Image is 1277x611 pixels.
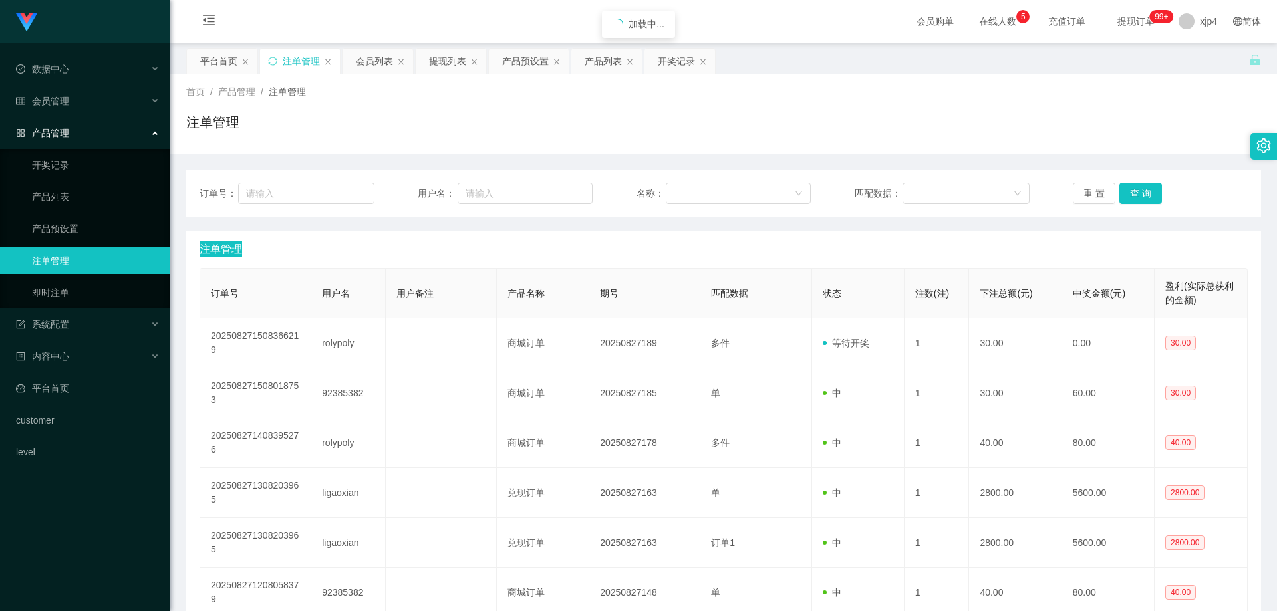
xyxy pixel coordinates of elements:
[211,288,239,299] span: 订单号
[1014,189,1022,199] i: 图标: down
[1119,183,1162,204] button: 查 询
[980,288,1032,299] span: 下注总额(元)
[32,183,160,210] a: 产品列表
[238,183,374,204] input: 请输入
[186,112,239,132] h1: 注单管理
[969,468,1062,518] td: 2800.00
[396,288,434,299] span: 用户备注
[1165,585,1196,600] span: 40.00
[32,247,160,274] a: 注单管理
[1165,435,1196,450] span: 40.00
[186,1,231,43] i: 图标: menu-fold
[16,96,69,106] span: 会员管理
[269,86,306,97] span: 注单管理
[1062,418,1155,468] td: 80.00
[497,518,589,568] td: 兑现订单
[470,58,478,66] i: 图标: close
[1073,183,1115,204] button: 重 置
[1042,17,1092,26] span: 充值订单
[283,49,320,74] div: 注单管理
[658,49,695,74] div: 开奖记录
[497,318,589,368] td: 商城订单
[311,518,385,568] td: ligaoxian
[1073,288,1125,299] span: 中奖金额(元)
[32,152,160,178] a: 开奖记录
[16,64,69,74] span: 数据中心
[711,487,720,498] span: 单
[16,319,69,330] span: 系统配置
[324,58,332,66] i: 图标: close
[711,338,730,348] span: 多件
[629,19,664,29] span: 加载中...
[1062,368,1155,418] td: 60.00
[969,318,1062,368] td: 30.00
[905,518,970,568] td: 1
[915,288,949,299] span: 注数(注)
[1165,281,1234,305] span: 盈利(实际总获利的金额)
[711,537,735,548] span: 订单1
[969,518,1062,568] td: 2800.00
[905,318,970,368] td: 1
[699,58,707,66] i: 图标: close
[16,96,25,106] i: 图标: table
[261,86,263,97] span: /
[502,49,549,74] div: 产品预设置
[241,58,249,66] i: 图标: close
[1062,518,1155,568] td: 5600.00
[507,288,545,299] span: 产品名称
[823,338,869,348] span: 等待开奖
[1165,485,1205,500] span: 2800.00
[823,437,841,448] span: 中
[16,439,160,465] a: level
[1062,318,1155,368] td: 0.00
[16,375,160,402] a: 图标: dashboard平台首页
[322,288,350,299] span: 用户名
[795,189,803,199] i: 图标: down
[16,128,25,138] i: 图标: appstore-o
[200,241,242,257] span: 注单管理
[458,183,593,204] input: 请输入
[589,318,700,368] td: 20250827189
[823,537,841,548] span: 中
[1165,535,1205,550] span: 2800.00
[311,468,385,518] td: ligaoxian
[200,368,311,418] td: 202508271508018753
[969,418,1062,468] td: 40.00
[200,468,311,518] td: 202508271308203965
[1111,17,1161,26] span: 提现订单
[589,468,700,518] td: 20250827163
[585,49,622,74] div: 产品列表
[589,518,700,568] td: 20250827163
[32,215,160,242] a: 产品预设置
[16,13,37,32] img: logo.9652507e.png
[311,368,385,418] td: 92385382
[16,320,25,329] i: 图标: form
[589,368,700,418] td: 20250827185
[497,418,589,468] td: 商城订单
[200,518,311,568] td: 202508271308203965
[1165,336,1196,350] span: 30.00
[311,418,385,468] td: rolypoly
[711,587,720,598] span: 单
[186,86,205,97] span: 首页
[497,468,589,518] td: 兑现订单
[905,368,970,418] td: 1
[855,187,903,201] span: 匹配数据：
[497,368,589,418] td: 商城订单
[823,388,841,398] span: 中
[823,487,841,498] span: 中
[16,351,69,362] span: 内容中心
[1249,54,1261,66] i: 图标: unlock
[1233,17,1242,26] i: 图标: global
[711,288,748,299] span: 匹配数据
[200,318,311,368] td: 202508271508366219
[589,418,700,468] td: 20250827178
[905,418,970,468] td: 1
[969,368,1062,418] td: 30.00
[823,288,841,299] span: 状态
[397,58,405,66] i: 图标: close
[356,49,393,74] div: 会员列表
[1016,10,1030,23] sup: 5
[200,49,237,74] div: 平台首页
[626,58,634,66] i: 图标: close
